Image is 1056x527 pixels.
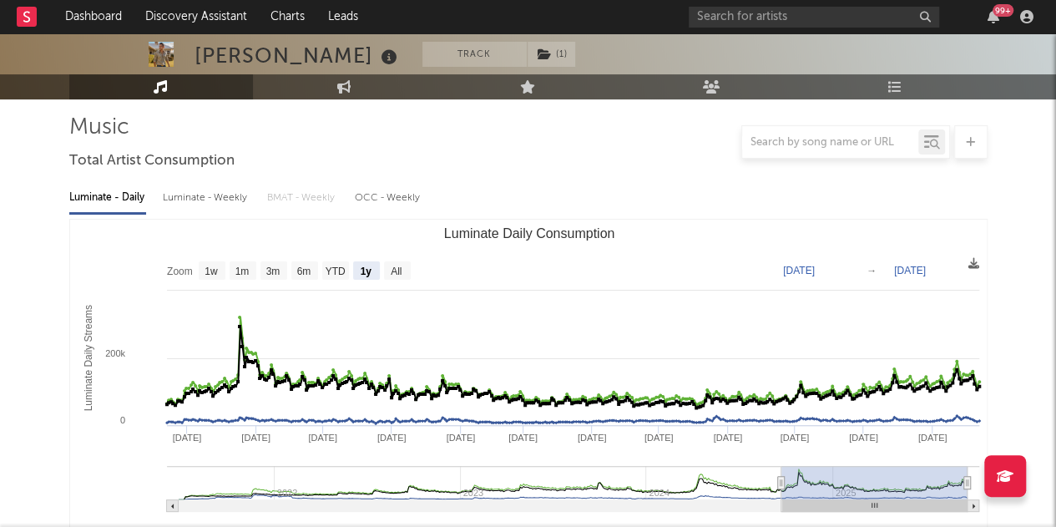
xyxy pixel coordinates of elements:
[69,184,146,212] div: Luminate - Daily
[241,433,270,443] text: [DATE]
[172,433,201,443] text: [DATE]
[422,42,527,67] button: Track
[689,7,939,28] input: Search for artists
[376,433,406,443] text: [DATE]
[527,42,576,67] span: ( 1 )
[780,433,809,443] text: [DATE]
[119,415,124,425] text: 0
[917,433,947,443] text: [DATE]
[163,184,250,212] div: Luminate - Weekly
[325,266,345,277] text: YTD
[993,4,1013,17] div: 99 +
[783,265,815,276] text: [DATE]
[265,266,280,277] text: 3m
[446,433,475,443] text: [DATE]
[894,265,926,276] text: [DATE]
[742,136,918,149] input: Search by song name or URL
[82,305,93,411] text: Luminate Daily Streams
[167,266,193,277] text: Zoom
[443,226,614,241] text: Luminate Daily Consumption
[105,348,125,358] text: 200k
[713,433,742,443] text: [DATE]
[69,151,235,171] span: Total Artist Consumption
[508,433,538,443] text: [DATE]
[195,42,402,69] div: [PERSON_NAME]
[235,266,249,277] text: 1m
[69,118,129,138] span: Music
[205,266,218,277] text: 1w
[296,266,311,277] text: 6m
[577,433,606,443] text: [DATE]
[360,266,371,277] text: 1y
[355,184,422,212] div: OCC - Weekly
[391,266,402,277] text: All
[867,265,877,276] text: →
[528,42,575,67] button: (1)
[644,433,673,443] text: [DATE]
[849,433,878,443] text: [DATE]
[988,10,999,23] button: 99+
[308,433,337,443] text: [DATE]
